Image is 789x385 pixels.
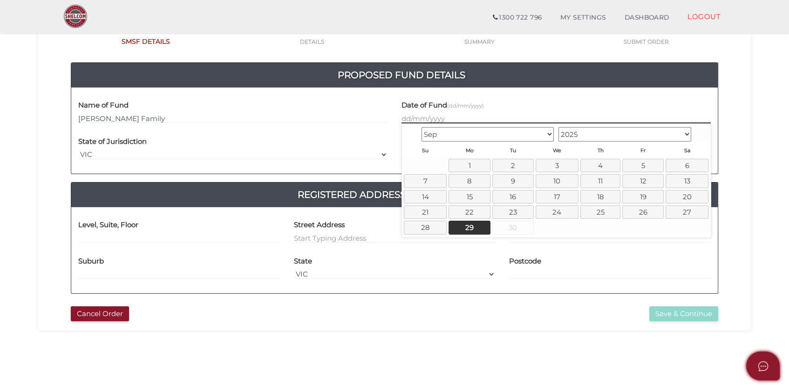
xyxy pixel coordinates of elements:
h4: Proposed Fund Details [78,68,725,82]
span: Thursday [597,148,603,154]
span: Wednesday [553,148,561,154]
a: 9 [492,174,534,188]
span: 30 [492,221,534,234]
h4: State [294,257,312,265]
h4: Suburb [78,257,104,265]
img: tab_domain_overview_orange.svg [25,54,33,61]
a: 22 [449,205,490,219]
a: 3SUMMARY [394,21,565,46]
a: 29 [449,221,490,234]
h4: Street Address [294,221,345,229]
img: tab_keywords_by_traffic_grey.svg [93,54,100,61]
a: 11 [580,174,620,188]
img: website_grey.svg [15,24,22,32]
a: 13 [666,174,708,188]
span: Sunday [422,148,429,154]
span: Tuesday [510,148,516,154]
a: 17 [536,190,578,203]
a: 15 [449,190,490,203]
a: Prev [404,126,419,141]
a: 12 [622,174,664,188]
button: Save & Continue [649,306,718,322]
a: 7 [404,174,447,188]
h4: Registered Address / Meeting Address [78,187,725,202]
a: 23 [492,205,534,219]
h4: State of Jurisdiction [78,138,147,146]
a: 4SUBMIT ORDER [565,21,728,46]
keeper-lock: Open Keeper Popup [698,113,709,124]
a: 5 [622,159,664,172]
h4: Name of Fund [78,101,129,109]
a: 1SMSF DETAILS [61,20,230,46]
div: Domain: [DOMAIN_NAME] [24,24,102,32]
div: Keywords by Traffic [103,55,157,61]
button: Open asap [746,351,780,380]
input: dd/mm/yyyy [401,113,711,123]
a: 18 [580,190,620,203]
img: logo_orange.svg [15,15,22,22]
a: 24 [536,205,578,219]
a: 2DETAILS [230,21,394,46]
a: 3 [536,159,578,172]
a: 14 [404,190,447,203]
a: 25 [580,205,620,219]
span: Monday [466,148,474,154]
a: 2 [492,159,534,172]
a: MY SETTINGS [551,8,615,27]
a: LOGOUT [678,7,730,26]
span: Saturday [684,148,690,154]
a: Next [694,126,708,141]
a: 6 [666,159,708,172]
a: 10 [536,174,578,188]
a: 4 [580,159,620,172]
a: 27 [666,205,708,219]
a: 1300 722 796 [483,8,551,27]
h4: Level, Suite, Floor [78,221,138,229]
input: Start Typing Address [294,233,496,243]
a: 8 [449,174,490,188]
a: 20 [666,190,708,203]
button: Cancel Order [71,306,129,322]
h4: Date of Fund [401,101,484,109]
div: v 4.0.25 [26,15,46,22]
h4: Postcode [509,257,541,265]
span: Friday [640,148,646,154]
div: Domain Overview [35,55,83,61]
a: 1 [449,159,490,172]
a: 26 [622,205,664,219]
small: (dd/mm/yyyy) [447,102,484,109]
a: 19 [622,190,664,203]
a: DASHBOARD [615,8,679,27]
a: 16 [492,190,534,203]
a: 21 [404,205,447,219]
a: 28 [404,221,447,234]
